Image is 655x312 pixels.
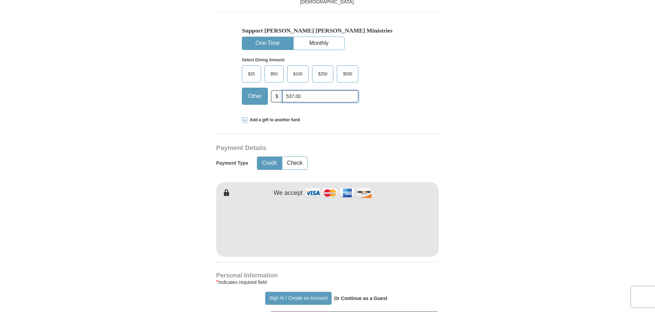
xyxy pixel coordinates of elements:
div: Indicates required field [216,278,439,286]
img: credit cards accepted [304,186,373,200]
strong: Or Continue as a Guest [334,296,387,301]
button: Check [282,157,307,170]
span: Add a gift to another fund [247,117,300,123]
h5: Support [PERSON_NAME] [PERSON_NAME] Ministries [242,27,413,34]
button: Credit [257,157,282,170]
h3: Payment Details [216,144,391,152]
span: $250 [315,69,331,79]
input: Other Amount [282,90,358,102]
button: Sign In / Create an Account [265,292,331,305]
h5: Payment Type [216,160,248,166]
h4: We accept [274,189,303,197]
span: $500 [339,69,356,79]
button: One-Time [242,37,293,50]
span: $100 [290,69,306,79]
button: Monthly [294,37,344,50]
h4: Personal Information [216,273,439,278]
span: $50 [267,69,281,79]
span: $25 [245,69,258,79]
span: $ [271,90,283,102]
strong: Select Giving Amount [242,58,284,62]
span: Other [245,91,265,101]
